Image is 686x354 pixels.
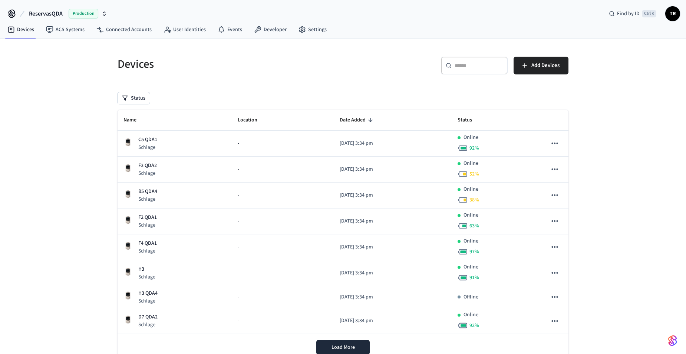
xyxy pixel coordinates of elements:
[123,241,132,250] img: Schlage Sense Smart Deadbolt with Camelot Trim, Front
[158,23,212,36] a: User Identities
[340,317,446,325] p: [DATE] 3:34 pm
[469,222,479,230] span: 63 %
[469,196,479,204] span: 38 %
[123,190,132,198] img: Schlage Sense Smart Deadbolt with Camelot Trim, Front
[123,138,132,147] img: Schlage Sense Smart Deadbolt with Camelot Trim, Front
[123,315,132,324] img: Schlage Sense Smart Deadbolt with Camelot Trim, Front
[118,92,150,104] button: Status
[340,166,446,173] p: [DATE] 3:34 pm
[464,263,478,271] p: Online
[238,140,239,147] span: -
[123,164,132,173] img: Schlage Sense Smart Deadbolt with Camelot Trim, Front
[1,23,40,36] a: Devices
[123,216,132,224] img: Schlage Sense Smart Deadbolt with Camelot Trim, Front
[665,6,680,21] button: TR
[238,317,239,325] span: -
[668,335,677,347] img: SeamLogoGradient.69752ec5.svg
[238,166,239,173] span: -
[138,188,157,196] p: B5 QDA4
[123,267,132,276] img: Schlage Sense Smart Deadbolt with Camelot Trim, Front
[332,344,355,351] span: Load More
[238,243,239,251] span: -
[138,265,155,273] p: H3
[138,297,158,305] p: Schlage
[138,313,158,321] p: D7 QDA2
[464,134,478,141] p: Online
[118,110,568,334] table: sticky table
[514,57,568,74] button: Add Devices
[138,247,157,255] p: Schlage
[138,170,157,177] p: Schlage
[464,160,478,167] p: Online
[123,114,146,126] span: Name
[138,273,155,281] p: Schlage
[340,243,446,251] p: [DATE] 3:34 pm
[69,9,98,19] span: Production
[138,144,157,151] p: Schlage
[340,217,446,225] p: [DATE] 3:34 pm
[642,10,656,17] span: Ctrl K
[340,114,375,126] span: Date Added
[138,290,158,297] p: H3 QDA4
[138,136,157,144] p: C5 QDA1
[464,186,478,193] p: Online
[458,114,482,126] span: Status
[238,269,239,277] span: -
[138,162,157,170] p: F3 QDA2
[617,10,640,17] span: Find by ID
[340,293,446,301] p: [DATE] 3:34 pm
[464,293,478,301] p: Offline
[138,240,157,247] p: F4 QDA1
[469,322,479,329] span: 92 %
[464,237,478,245] p: Online
[238,293,239,301] span: -
[293,23,333,36] a: Settings
[123,291,132,300] img: Schlage Sense Smart Deadbolt with Camelot Trim, Front
[603,7,662,20] div: Find by IDCtrl K
[531,61,560,70] span: Add Devices
[90,23,158,36] a: Connected Accounts
[138,321,158,328] p: Schlage
[40,23,90,36] a: ACS Systems
[469,144,479,152] span: 92 %
[469,170,479,178] span: 52 %
[340,191,446,199] p: [DATE] 3:34 pm
[469,274,479,281] span: 91 %
[238,217,239,225] span: -
[666,7,679,20] span: TR
[340,140,446,147] p: [DATE] 3:34 pm
[118,57,339,72] h5: Devices
[29,9,63,18] span: ReservasQDA
[340,269,446,277] p: [DATE] 3:34 pm
[469,248,479,256] span: 97 %
[238,114,267,126] span: Location
[138,221,157,229] p: Schlage
[464,211,478,219] p: Online
[212,23,248,36] a: Events
[138,214,157,221] p: F2 QDA1
[238,191,239,199] span: -
[464,311,478,319] p: Online
[248,23,293,36] a: Developer
[138,196,157,203] p: Schlage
